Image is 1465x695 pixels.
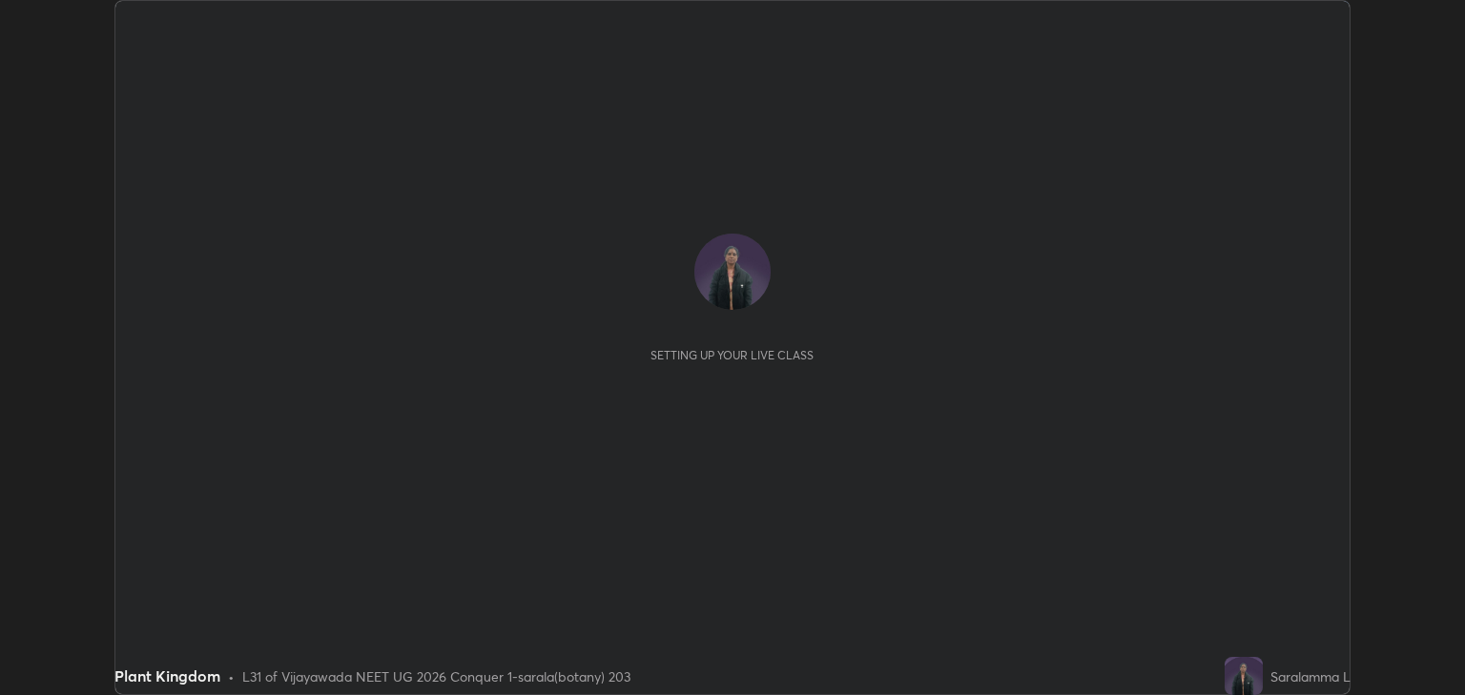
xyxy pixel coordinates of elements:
div: L31 of Vijayawada NEET UG 2026 Conquer 1-sarala(botany) 203 [242,666,630,686]
div: Plant Kingdom [114,664,220,687]
img: e07e4dab6a7b43a1831a2c76b14e2e97.jpg [694,234,771,310]
div: Setting up your live class [650,348,814,362]
div: • [228,666,235,686]
img: e07e4dab6a7b43a1831a2c76b14e2e97.jpg [1225,657,1263,695]
div: Saralamma L [1270,666,1351,686]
